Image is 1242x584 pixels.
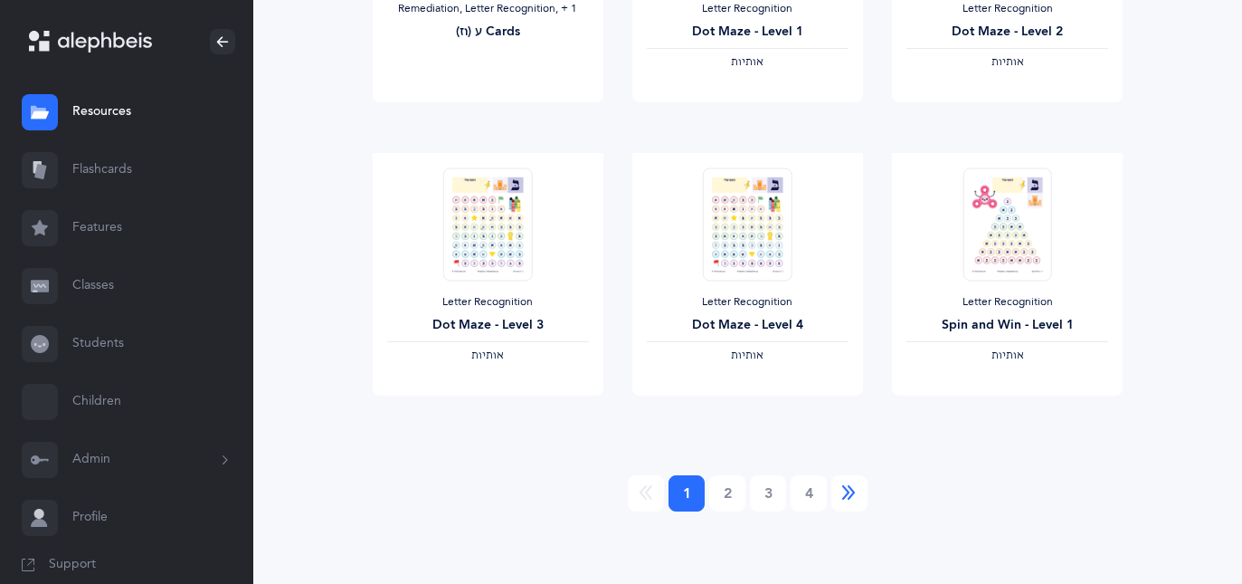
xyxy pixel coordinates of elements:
div: ע (וז) Cards [387,23,589,42]
img: Dot_maze-L4.pdf_thumbnail_1587419212.png [703,168,792,281]
span: ‫אותיות‬ [991,55,1024,68]
div: Remediation, Letter Recognition‪, + 1‬ [387,2,589,16]
span: ‫אותיות‬ [471,349,504,361]
a: Next [831,475,868,512]
a: 3 [750,475,786,512]
div: Letter Recognition [906,2,1108,16]
a: 1 [668,475,705,512]
div: Letter Recognition [647,295,849,310]
div: Letter Recognition [906,295,1108,310]
div: Dot Maze - Level 2 [906,23,1108,42]
img: Spin_%26_Win-L1.pdf_thumbnail_1587419683.png [963,168,1052,281]
div: Dot Maze - Level 3 [387,316,589,335]
span: ‫אותיות‬ [731,55,763,68]
div: Dot Maze - Level 1 [647,23,849,42]
span: ‫אותיות‬ [731,349,763,361]
div: Letter Recognition [387,295,589,310]
a: 2 [709,475,745,512]
span: Support [49,556,96,574]
div: Letter Recognition [647,2,849,16]
a: 4 [791,475,827,512]
div: Spin and Win - Level 1 [906,316,1108,335]
div: Dot Maze - Level 4 [647,316,849,335]
span: ‫אותיות‬ [991,349,1024,361]
img: Dot_maze-L3.pdf_thumbnail_1587419206.png [443,168,532,281]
